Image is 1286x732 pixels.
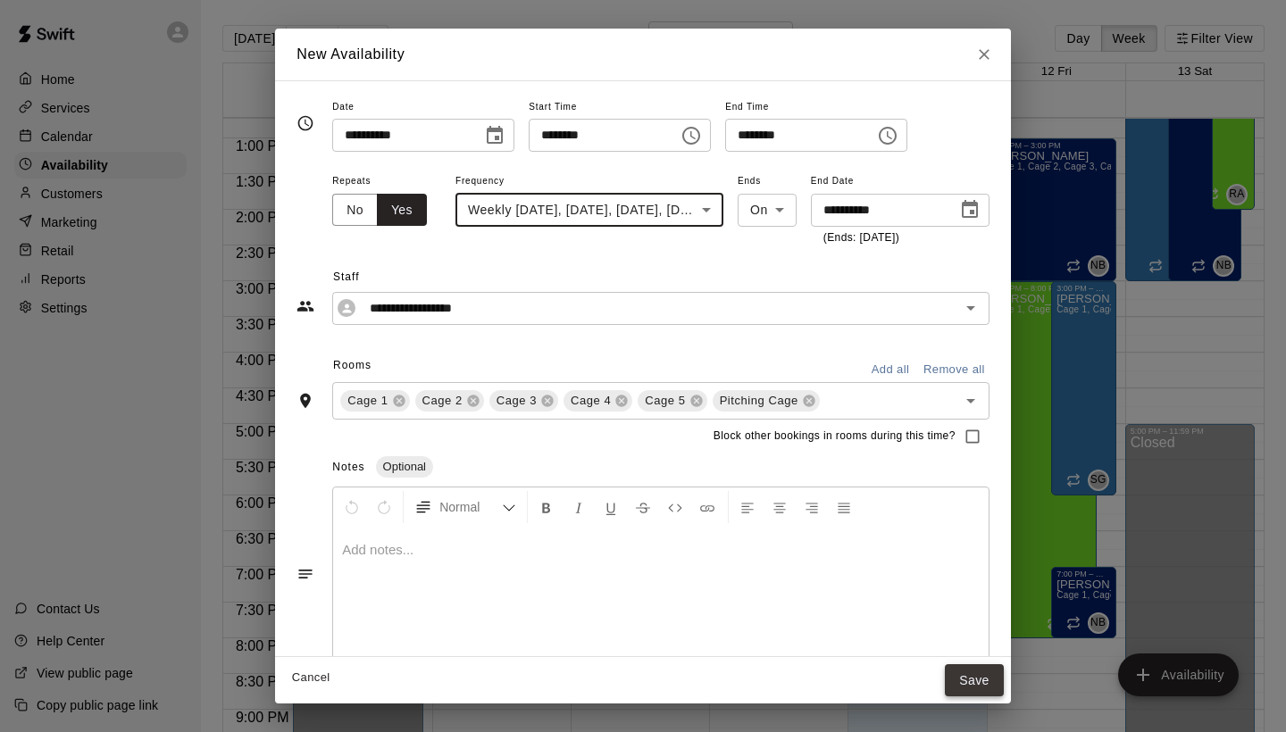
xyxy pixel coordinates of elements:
[811,170,990,194] span: End Date
[628,491,658,523] button: Format Strikethrough
[738,194,797,227] div: On
[958,295,983,320] button: Open
[673,118,709,154] button: Choose time, selected time is 3:00 PM
[968,38,1000,71] button: Close
[296,392,314,410] svg: Rooms
[952,192,988,228] button: Choose date, selected date is Sep 11, 2026
[713,390,820,412] div: Pitching Cage
[332,461,364,473] span: Notes
[369,491,399,523] button: Redo
[638,390,706,412] div: Cage 5
[296,297,314,315] svg: Staff
[738,170,797,194] span: Ends
[531,491,562,523] button: Format Bold
[332,194,427,227] div: outlined button group
[282,664,339,692] button: Cancel
[870,118,906,154] button: Choose time, selected time is 8:00 PM
[296,43,405,66] h6: New Availability
[489,392,544,410] span: Cage 3
[823,229,977,247] p: (Ends: [DATE])
[455,194,723,227] div: Weekly [DATE], [DATE], [DATE], [DATE]
[945,664,1004,697] button: Save
[564,390,632,412] div: Cage 4
[333,359,372,371] span: Rooms
[732,491,763,523] button: Left Align
[340,390,409,412] div: Cage 1
[377,194,427,227] button: Yes
[714,428,956,445] span: Block other bookings in rooms during this time?
[529,96,711,120] span: Start Time
[332,96,514,120] span: Date
[332,194,378,227] button: No
[439,498,502,516] span: Normal
[862,356,919,384] button: Add all
[638,392,692,410] span: Cage 5
[455,170,723,194] span: Frequency
[333,263,990,292] span: Staff
[713,392,806,410] span: Pitching Cage
[692,491,722,523] button: Insert Link
[376,460,433,473] span: Optional
[337,491,367,523] button: Undo
[477,118,513,154] button: Choose date, selected date is Sep 11, 2025
[340,392,395,410] span: Cage 1
[660,491,690,523] button: Insert Code
[829,491,859,523] button: Justify Align
[415,392,470,410] span: Cage 2
[489,390,558,412] div: Cage 3
[797,491,827,523] button: Right Align
[296,114,314,132] svg: Timing
[564,392,618,410] span: Cage 4
[415,390,484,412] div: Cage 2
[958,388,983,413] button: Open
[596,491,626,523] button: Format Underline
[919,356,990,384] button: Remove all
[296,565,314,583] svg: Notes
[725,96,907,120] span: End Time
[332,170,441,194] span: Repeats
[407,491,523,523] button: Formatting Options
[564,491,594,523] button: Format Italics
[764,491,795,523] button: Center Align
